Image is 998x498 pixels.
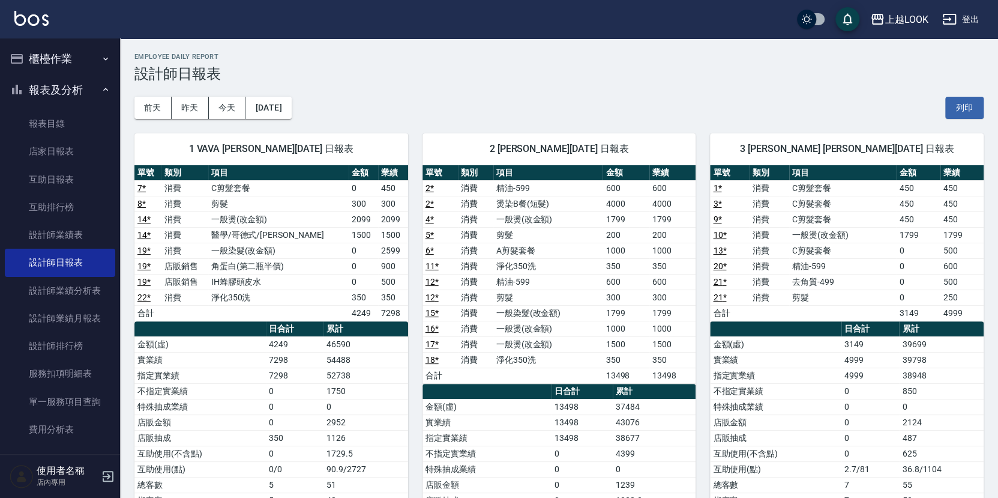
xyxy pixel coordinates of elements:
[841,336,899,352] td: 3149
[134,336,266,352] td: 金額(虛)
[323,461,408,477] td: 90.9/2727
[835,7,859,31] button: save
[897,258,940,274] td: 0
[458,258,493,274] td: 消費
[897,243,940,258] td: 0
[552,446,613,461] td: 0
[945,97,984,119] button: 列印
[422,430,552,446] td: 指定實業績
[649,290,696,305] td: 300
[37,477,98,488] p: 店內專用
[937,8,984,31] button: 登出
[378,227,407,243] td: 1500
[649,243,696,258] td: 1000
[134,383,266,399] td: 不指定實業績
[323,477,408,493] td: 51
[493,352,603,368] td: 淨化350洗
[161,290,208,305] td: 消費
[458,180,493,196] td: 消費
[613,384,696,399] th: 累計
[5,305,115,332] a: 設計師業績月報表
[349,165,378,181] th: 金額
[134,97,172,119] button: 前天
[710,352,841,368] td: 實業績
[323,430,408,446] td: 1126
[493,321,603,336] td: 一般燙(改金額)
[603,227,649,243] td: 200
[710,336,841,352] td: 金額(虛)
[422,461,552,477] td: 特殊抽成業績
[899,321,984,337] th: 累計
[134,65,984,82] h3: 設計師日報表
[134,446,266,461] td: 互助使用(不含點)
[750,211,789,227] td: 消費
[208,274,349,290] td: IH蜂膠頭皮水
[710,165,750,181] th: 單號
[266,336,323,352] td: 4249
[899,368,984,383] td: 38948
[422,446,552,461] td: 不指定實業績
[649,211,696,227] td: 1799
[710,430,841,446] td: 店販抽成
[552,477,613,493] td: 0
[134,165,161,181] th: 單號
[5,43,115,74] button: 櫃檯作業
[458,352,493,368] td: 消費
[172,97,209,119] button: 昨天
[5,221,115,249] a: 設計師業績表
[493,227,603,243] td: 剪髮
[378,243,407,258] td: 2599
[750,290,789,305] td: 消費
[899,414,984,430] td: 2124
[493,180,603,196] td: 精油-599
[750,243,789,258] td: 消費
[750,274,789,290] td: 消費
[897,165,940,181] th: 金額
[493,211,603,227] td: 一般燙(改金額)
[710,305,750,321] td: 合計
[710,414,841,430] td: 店販金額
[149,143,394,155] span: 1 VAVA [PERSON_NAME][DATE] 日報表
[710,461,841,477] td: 互助使用(點)
[323,414,408,430] td: 2952
[378,290,407,305] td: 350
[603,258,649,274] td: 350
[940,258,984,274] td: 600
[208,196,349,211] td: 剪髮
[349,258,378,274] td: 0
[493,274,603,290] td: 精油-599
[649,336,696,352] td: 1500
[841,446,899,461] td: 0
[841,383,899,399] td: 0
[789,274,897,290] td: 去角質-499
[940,305,984,321] td: 4999
[865,7,933,32] button: 上越LOOK
[266,461,323,477] td: 0/0
[841,368,899,383] td: 4999
[750,258,789,274] td: 消費
[458,227,493,243] td: 消費
[378,180,407,196] td: 450
[349,290,378,305] td: 350
[437,143,682,155] span: 2 [PERSON_NAME][DATE] 日報表
[649,352,696,368] td: 350
[710,446,841,461] td: 互助使用(不含點)
[750,227,789,243] td: 消費
[710,399,841,414] td: 特殊抽成業績
[5,249,115,276] a: 設計師日報表
[349,211,378,227] td: 2099
[552,461,613,477] td: 0
[208,290,349,305] td: 淨化350洗
[134,430,266,446] td: 店販抽成
[789,290,897,305] td: 剪髮
[134,414,266,430] td: 店販金額
[603,321,649,336] td: 1000
[266,368,323,383] td: 7298
[613,414,696,430] td: 43076
[161,274,208,290] td: 店販銷售
[885,12,928,27] div: 上越LOOK
[5,74,115,106] button: 報表及分析
[458,196,493,211] td: 消費
[649,165,696,181] th: 業績
[940,196,984,211] td: 450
